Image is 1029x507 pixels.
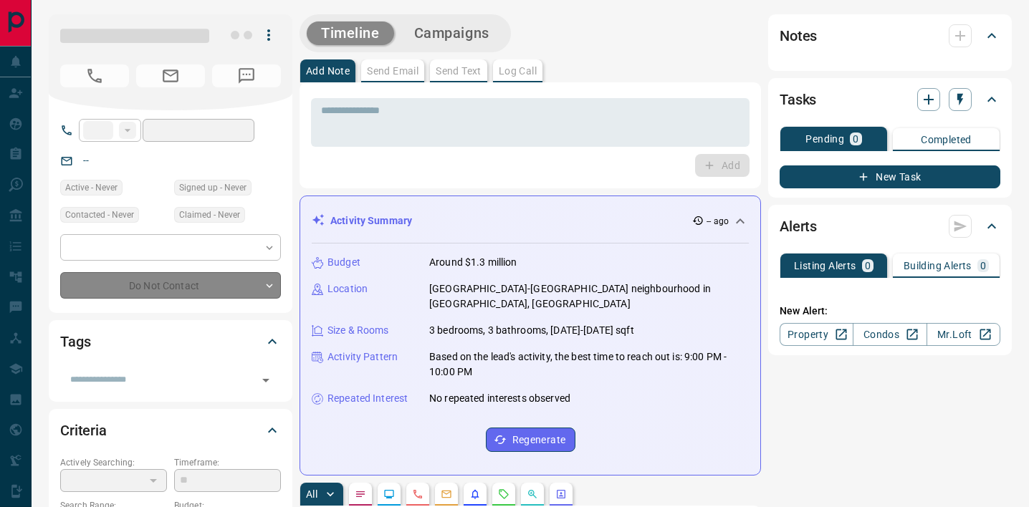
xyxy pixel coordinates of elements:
[794,261,856,271] p: Listing Alerts
[179,208,240,222] span: Claimed - Never
[212,64,281,87] span: No Number
[780,82,1000,117] div: Tasks
[136,64,205,87] span: No Email
[486,428,575,452] button: Regenerate
[60,413,281,448] div: Criteria
[780,24,817,47] h2: Notes
[429,323,634,338] p: 3 bedrooms, 3 bathrooms, [DATE]-[DATE] sqft
[927,323,1000,346] a: Mr.Loft
[441,488,452,500] svg: Emails
[904,261,972,271] p: Building Alerts
[307,21,394,45] button: Timeline
[60,324,281,359] div: Tags
[306,489,317,499] p: All
[412,488,423,500] svg: Calls
[312,208,749,234] div: Activity Summary-- ago
[780,19,1000,53] div: Notes
[179,180,247,195] span: Signed up - Never
[83,155,89,166] a: --
[780,88,816,111] h2: Tasks
[707,215,729,228] p: -- ago
[780,209,1000,243] div: Alerts
[327,323,389,338] p: Size & Rooms
[60,456,167,469] p: Actively Searching:
[527,488,538,500] svg: Opportunities
[555,488,567,500] svg: Agent Actions
[330,213,412,228] p: Activity Summary
[780,165,1000,188] button: New Task
[355,488,366,500] svg: Notes
[853,134,858,144] p: 0
[853,323,927,346] a: Condos
[498,488,509,500] svg: Requests
[327,349,398,364] p: Activity Pattern
[469,488,481,500] svg: Listing Alerts
[921,135,972,145] p: Completed
[60,272,281,299] div: Do Not Contact
[256,370,276,390] button: Open
[429,349,749,380] p: Based on the lead's activity, the best time to reach out is: 9:00 PM - 10:00 PM
[980,261,986,271] p: 0
[60,419,107,442] h2: Criteria
[865,261,871,271] p: 0
[429,255,517,270] p: Around $1.3 million
[780,215,817,238] h2: Alerts
[780,304,1000,319] p: New Alert:
[327,391,408,406] p: Repeated Interest
[780,323,853,346] a: Property
[60,64,129,87] span: No Number
[65,208,134,222] span: Contacted - Never
[400,21,504,45] button: Campaigns
[383,488,395,500] svg: Lead Browsing Activity
[805,134,844,144] p: Pending
[60,330,90,353] h2: Tags
[65,180,118,195] span: Active - Never
[174,456,281,469] p: Timeframe:
[429,391,570,406] p: No repeated interests observed
[327,281,368,296] p: Location
[306,66,350,76] p: Add Note
[327,255,360,270] p: Budget
[429,281,749,312] p: [GEOGRAPHIC_DATA]-[GEOGRAPHIC_DATA] neighbourhood in [GEOGRAPHIC_DATA], [GEOGRAPHIC_DATA]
